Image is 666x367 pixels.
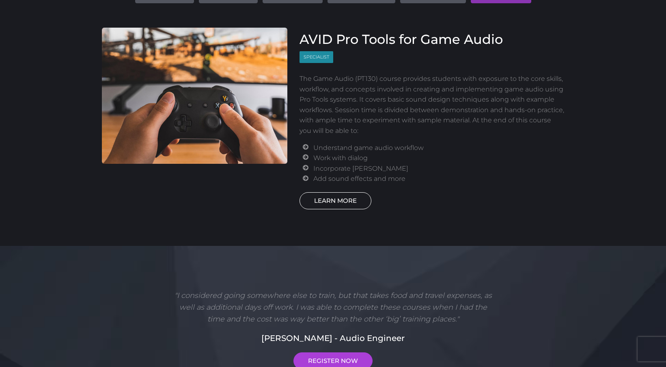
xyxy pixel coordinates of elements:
[313,153,564,163] li: Work with dialog
[102,28,288,164] img: AVID Pro Tools for Game Audio Course
[313,163,564,174] li: Incorporate [PERSON_NAME]
[300,74,565,136] p: The Game Audio (PT130) course provides students with exposure to the core skills, workflow, and c...
[300,51,333,63] span: Specialist
[171,290,495,325] p: "I considered going somewhere else to train, but that takes food and travel expenses, as well as ...
[102,332,565,344] h5: [PERSON_NAME] - Audio Engineer
[313,174,564,184] li: Add sound effects and more
[300,192,371,209] a: LEARN MORE
[300,32,565,47] h3: AVID Pro Tools for Game Audio
[313,143,564,153] li: Understand game audio workflow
